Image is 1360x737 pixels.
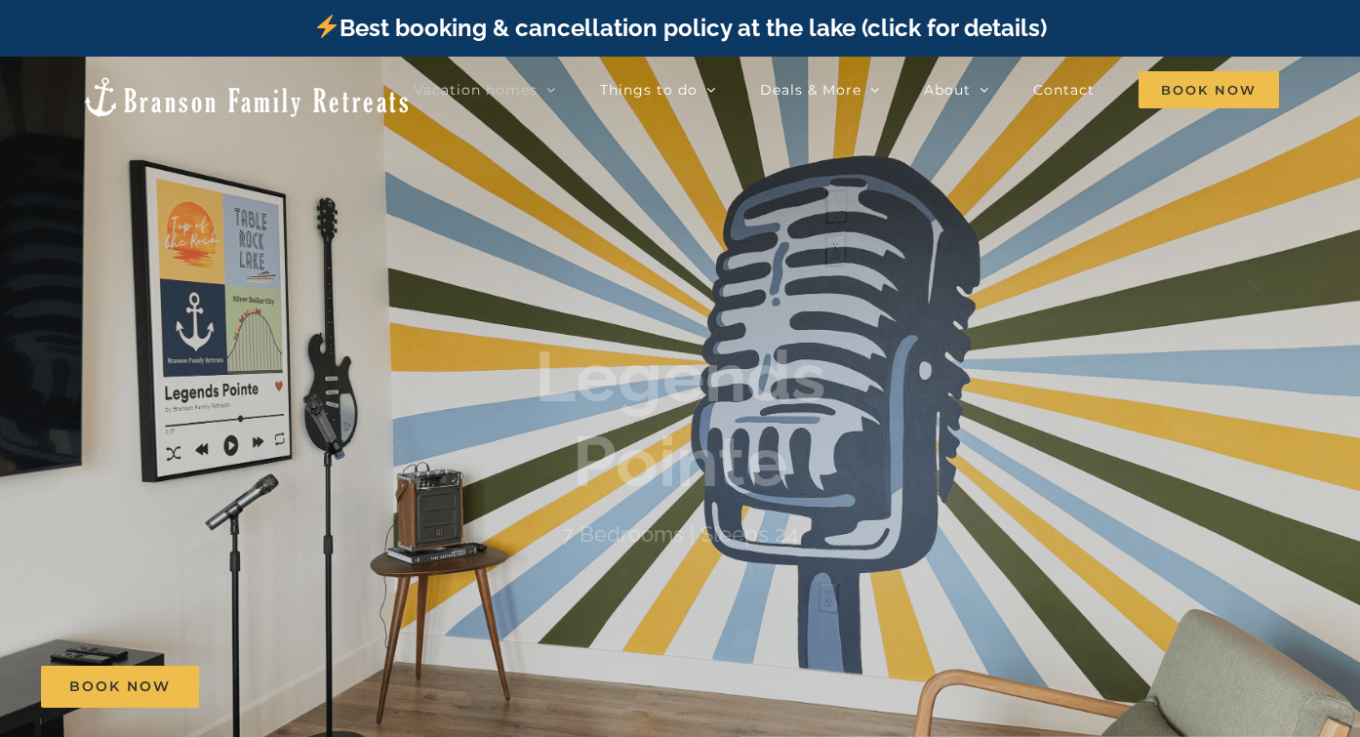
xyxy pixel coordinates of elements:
[414,70,1279,109] nav: Main Menu
[414,70,556,109] a: Vacation homes
[414,83,538,97] span: Vacation homes
[69,678,171,695] span: Book Now
[562,521,798,547] h4: 7 Bedrooms | Sleeps 24
[760,70,880,109] a: Deals & More
[1139,71,1279,108] span: Book Now
[315,15,339,38] img: ⚡️
[924,83,971,97] span: About
[41,666,199,708] a: Book Now
[924,70,989,109] a: About
[1033,70,1095,109] a: Contact
[1033,83,1095,97] span: Contact
[535,335,826,502] b: Legends Pointe
[600,83,698,97] span: Things to do
[600,70,716,109] a: Things to do
[81,75,412,119] img: Branson Family Retreats Logo
[313,14,1047,42] a: Best booking & cancellation policy at the lake (click for details)
[760,83,861,97] span: Deals & More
